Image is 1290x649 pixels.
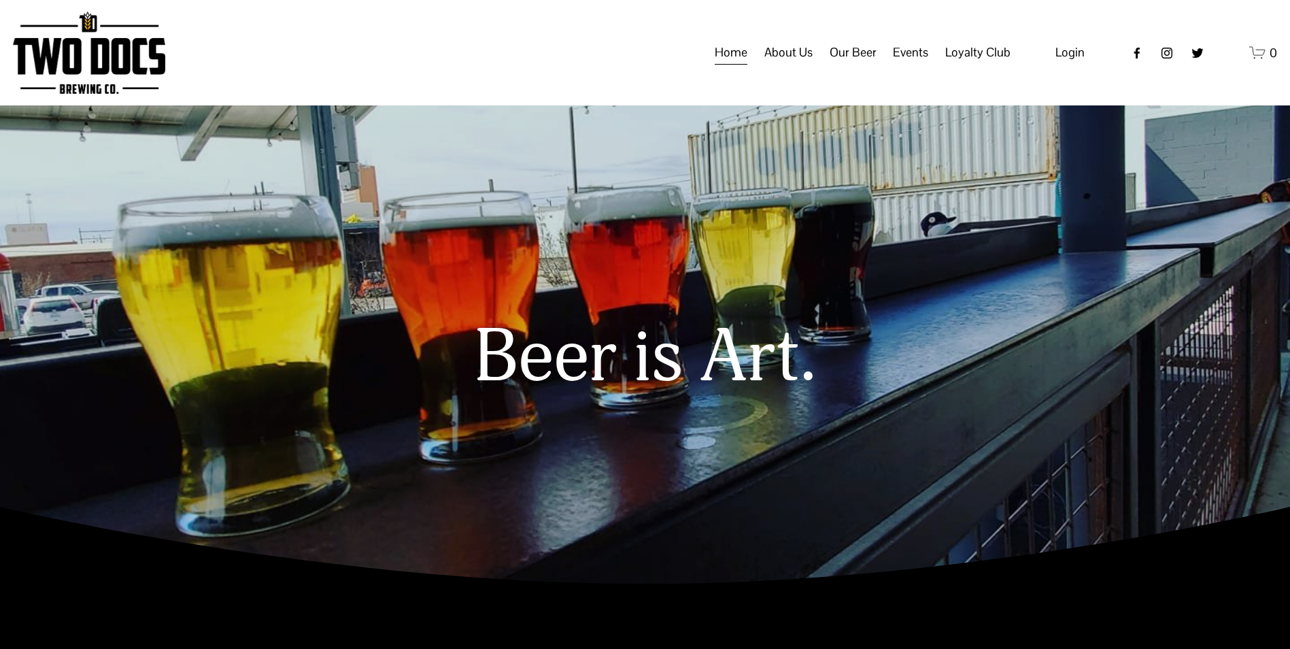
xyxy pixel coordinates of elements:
h1: Beer is Art. [169,317,1121,399]
span: Events [893,41,928,64]
a: folder dropdown [764,40,813,66]
a: Facebook [1130,46,1144,60]
a: Home [715,40,747,66]
img: Two Docs Brewing Co. [13,12,165,94]
a: Login [1055,41,1085,64]
span: Login [1055,44,1085,60]
a: folder dropdown [830,40,877,66]
span: Our Beer [830,41,877,64]
a: folder dropdown [945,40,1011,66]
a: 0 items in cart [1249,44,1277,61]
a: twitter-unauth [1191,46,1204,60]
a: folder dropdown [893,40,928,66]
span: 0 [1270,45,1277,61]
span: Loyalty Club [945,41,1011,64]
span: About Us [764,41,813,64]
a: instagram-unauth [1160,46,1174,60]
